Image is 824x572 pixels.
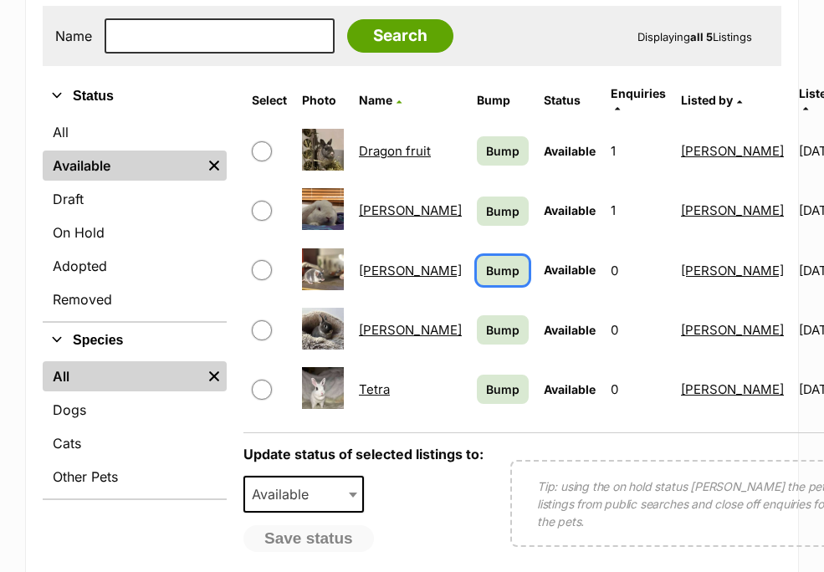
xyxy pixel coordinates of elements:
[681,93,742,107] a: Listed by
[544,323,596,337] span: Available
[43,217,227,248] a: On Hold
[43,462,227,492] a: Other Pets
[604,301,673,359] td: 0
[243,446,484,462] label: Update status of selected listings to:
[359,143,431,159] a: Dragon fruit
[477,197,529,226] a: Bump
[486,202,519,220] span: Bump
[681,381,784,397] a: [PERSON_NAME]
[477,375,529,404] a: Bump
[681,202,784,218] a: [PERSON_NAME]
[486,321,519,339] span: Bump
[43,114,227,321] div: Status
[611,86,666,114] a: Enquiries
[43,358,227,498] div: Species
[347,19,453,53] input: Search
[359,202,462,218] a: [PERSON_NAME]
[477,136,529,166] a: Bump
[243,525,374,552] button: Save status
[295,80,351,120] th: Photo
[202,361,227,391] a: Remove filter
[359,93,402,107] a: Name
[604,181,673,239] td: 1
[359,322,462,338] a: [PERSON_NAME]
[681,143,784,159] a: [PERSON_NAME]
[43,85,227,107] button: Status
[544,144,596,158] span: Available
[486,380,519,398] span: Bump
[604,360,673,418] td: 0
[245,483,325,506] span: Available
[486,142,519,160] span: Bump
[202,151,227,181] a: Remove filter
[477,256,529,285] a: Bump
[43,284,227,314] a: Removed
[681,263,784,278] a: [PERSON_NAME]
[245,80,294,120] th: Select
[243,476,364,513] span: Available
[477,315,529,345] a: Bump
[681,322,784,338] a: [PERSON_NAME]
[359,93,392,107] span: Name
[544,382,596,396] span: Available
[43,151,202,181] a: Available
[611,86,666,100] span: translation missing: en.admin.listings.index.attributes.enquiries
[55,28,92,43] label: Name
[43,117,227,147] a: All
[690,30,713,43] strong: all 5
[637,30,752,43] span: Displaying Listings
[544,263,596,277] span: Available
[43,395,227,425] a: Dogs
[43,361,202,391] a: All
[43,428,227,458] a: Cats
[359,381,390,397] a: Tetra
[604,242,673,299] td: 0
[43,251,227,281] a: Adopted
[43,329,227,351] button: Species
[43,184,227,214] a: Draft
[470,80,535,120] th: Bump
[537,80,602,120] th: Status
[604,122,673,180] td: 1
[544,203,596,217] span: Available
[681,93,733,107] span: Listed by
[359,263,462,278] a: [PERSON_NAME]
[486,262,519,279] span: Bump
